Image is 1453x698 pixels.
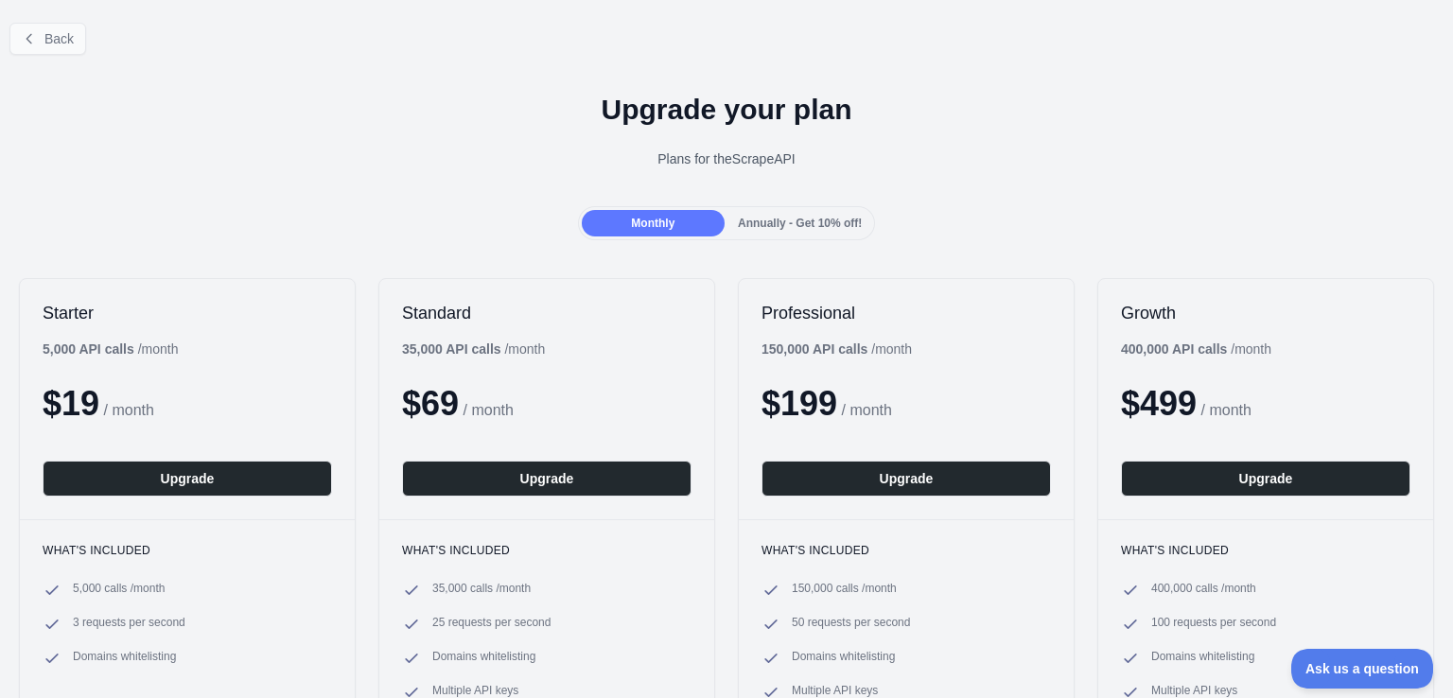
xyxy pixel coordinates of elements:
h2: Standard [402,302,691,324]
div: / month [402,340,545,358]
span: $ 499 [1121,384,1197,423]
div: / month [762,340,912,358]
h2: Professional [762,302,1051,324]
span: $ 199 [762,384,837,423]
b: 150,000 API calls [762,341,867,357]
div: / month [1121,340,1271,358]
h2: Growth [1121,302,1410,324]
iframe: Toggle Customer Support [1291,649,1434,689]
b: 400,000 API calls [1121,341,1227,357]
